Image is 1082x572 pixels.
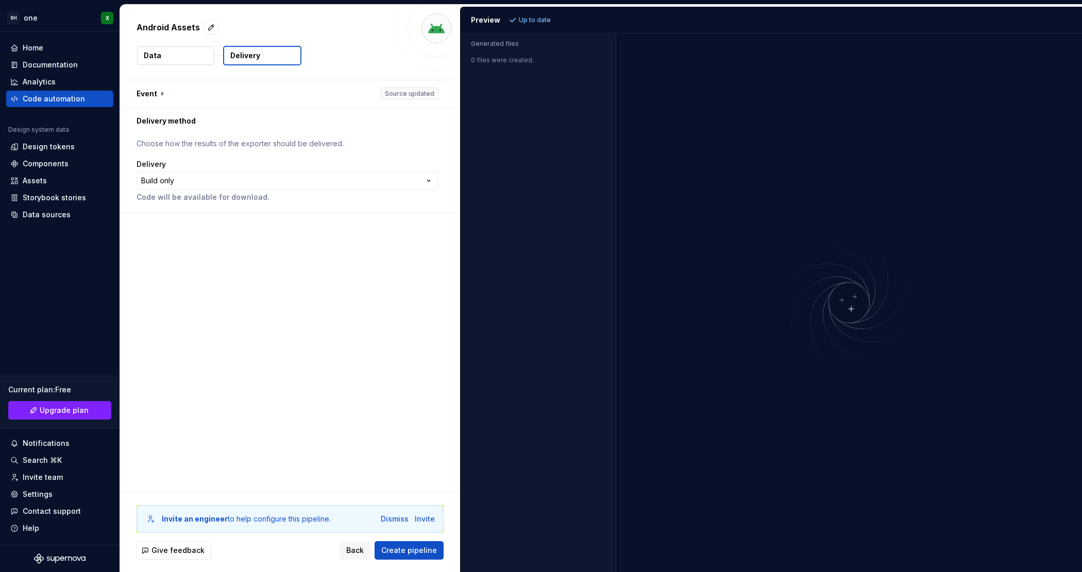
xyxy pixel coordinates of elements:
[6,74,113,90] a: Analytics
[23,472,63,482] div: Invite team
[137,46,214,65] button: Data
[23,506,81,516] div: Contact support
[6,138,113,155] a: Design tokens
[8,385,111,395] div: Current plan : Free
[34,553,86,564] svg: Supernova Logo
[6,91,113,107] a: Code automation
[6,155,113,172] a: Components
[151,545,205,556] span: Give feedback
[6,40,113,56] a: Home
[23,77,56,87] div: Analytics
[7,12,20,24] div: SH
[23,523,39,533] div: Help
[24,13,38,23] div: one
[230,50,260,61] p: Delivery
[6,172,113,189] a: Assets
[346,545,364,556] span: Back
[162,514,228,523] b: Invite an engineer
[381,545,437,556] span: Create pipeline
[471,40,605,48] p: Generated files
[471,15,500,25] div: Preview
[6,520,113,536] button: Help
[162,514,331,524] div: to help configure this pipeline.
[6,57,113,73] a: Documentation
[23,94,85,104] div: Code automation
[23,438,70,448] div: Notifications
[144,50,161,61] p: Data
[40,405,89,415] span: Upgrade plan
[8,401,111,420] a: Upgrade plan
[6,503,113,519] button: Contact support
[23,43,43,53] div: Home
[23,455,62,465] div: Search ⌘K
[23,159,69,169] div: Components
[23,210,71,220] div: Data sources
[23,60,78,70] div: Documentation
[6,206,113,223] a: Data sources
[223,46,301,65] button: Delivery
[381,514,409,524] button: Dismiss
[6,452,113,469] button: Search ⌘K
[2,7,117,29] button: SHoneX
[137,159,166,169] label: Delivery
[137,21,200,33] p: Android Assets
[23,489,53,499] div: Settings
[23,142,75,152] div: Design tokens
[23,176,47,186] div: Assets
[137,192,438,202] p: Code will be available for download.
[519,16,551,24] p: Up to date
[375,541,444,560] button: Create pipeline
[6,469,113,486] a: Invite team
[106,14,109,22] div: X
[415,514,435,524] button: Invite
[137,138,438,149] p: Choose how the results of the exporter should be delivered.
[6,189,113,206] a: Storybook stories
[461,50,616,64] div: 0 files were created.
[6,435,113,452] button: Notifications
[23,193,86,203] div: Storybook stories
[137,541,211,560] button: Give feedback
[340,541,370,560] button: Back
[8,126,69,134] div: Design system data
[6,486,113,502] a: Settings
